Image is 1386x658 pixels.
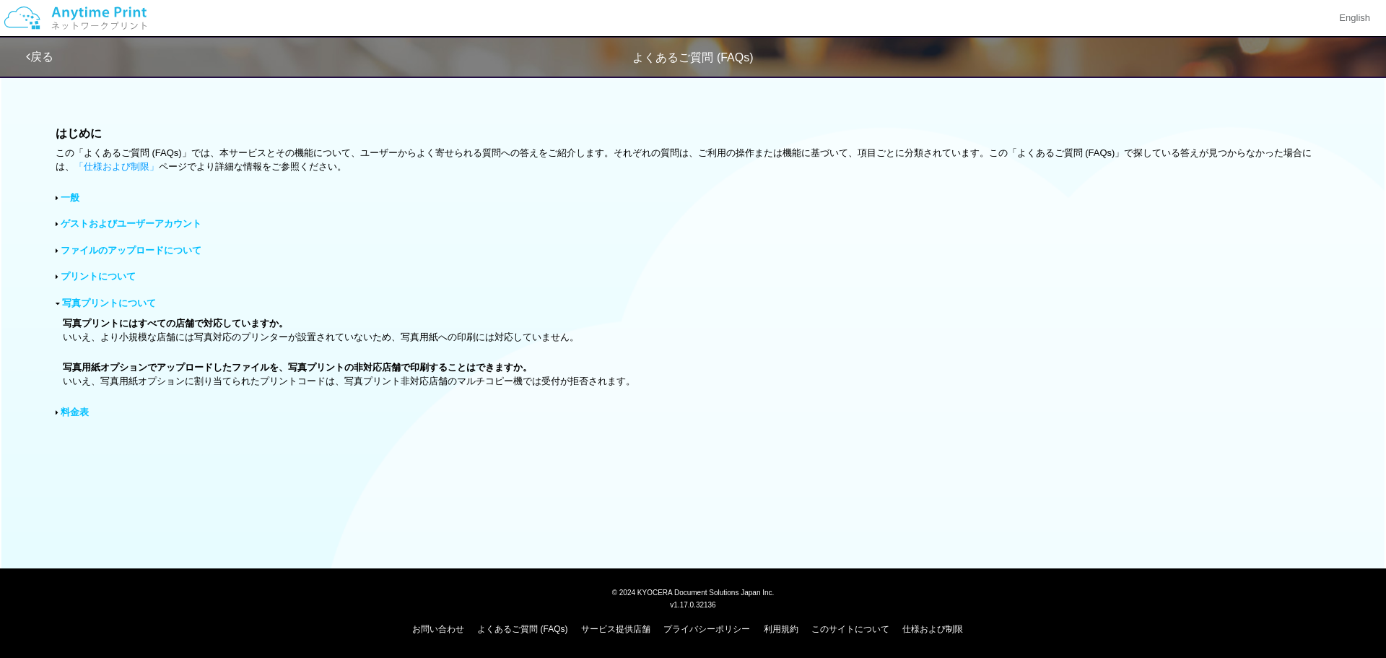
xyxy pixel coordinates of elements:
[56,147,1330,173] div: この「よくあるご質問 (FAQs)」では、本サービスとその機能について、ユーザーからよく寄せられる質問への答えをご紹介します。それぞれの質問は、ご利用の操作または機能に基づいて、項目ごとに分類さ...
[63,362,532,373] b: 写真用紙オプションでアップロードしたファイルを、写真プリントの非対応店舗で印刷することはできますか。
[811,624,889,634] a: このサイトについて
[612,587,775,597] span: © 2024 KYOCERA Document Solutions Japan Inc.
[63,317,1330,344] p: いいえ、より小規模な店舗には写真対応のプリンターが設置されていないため、写真用紙への印刷には対応していません。
[62,298,156,308] a: 写真プリントについて
[581,624,650,634] a: サービス提供店舗
[902,624,963,634] a: 仕様および制限
[61,407,89,417] a: 料金表
[670,600,715,609] span: v1.17.0.32136
[663,624,750,634] a: プライバシーポリシー
[61,192,79,203] a: 一般
[477,624,567,634] a: よくあるご質問 (FAQs)
[412,624,464,634] a: お問い合わせ
[63,318,288,329] b: 写真プリントにはすべての店舗で対応していますか。
[61,271,136,282] a: プリントについて
[61,245,201,256] a: ファイルのアップロードについて
[632,51,753,64] span: よくあるご質問 (FAQs)
[61,218,201,229] a: ゲストおよびユーザーアカウント
[63,361,1330,388] p: いいえ、写真用紙オプションに割り当てられたプリントコードは、写真プリント非対応店舗のマルチコピー機では受付が拒否されます。
[74,161,159,172] a: 「仕様および制限」
[26,51,53,63] a: 戻る
[56,127,1330,140] h3: はじめに
[764,624,798,634] a: 利用規約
